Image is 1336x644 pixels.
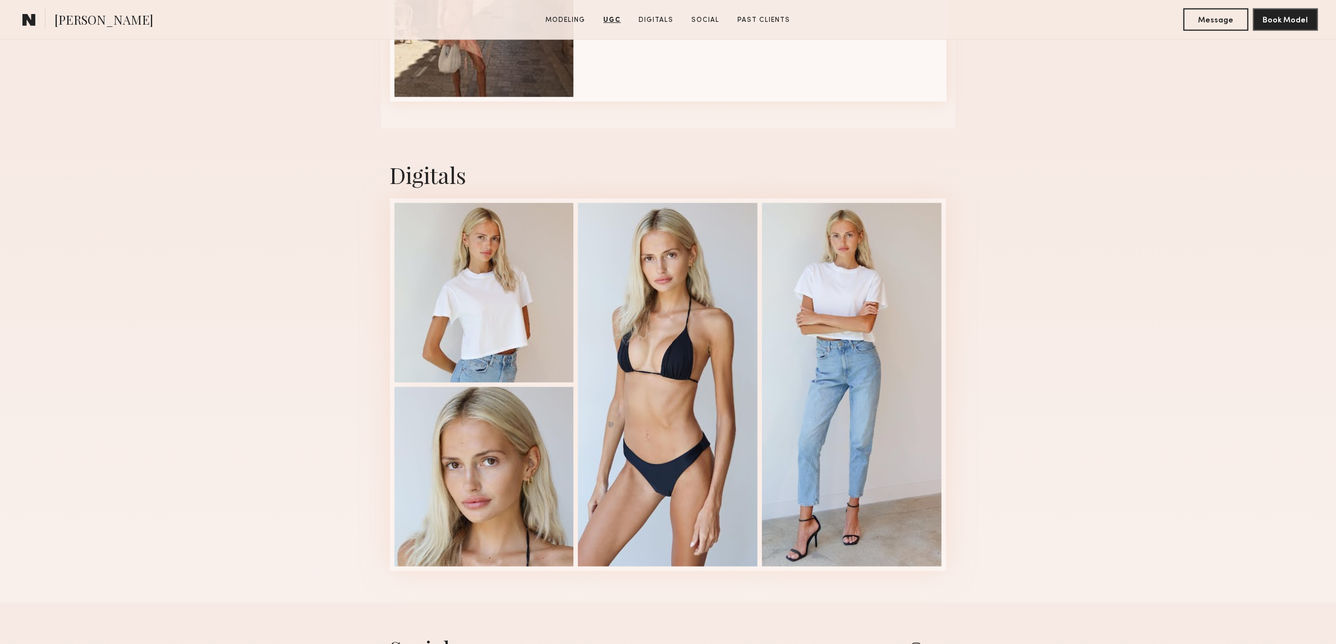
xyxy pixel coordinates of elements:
[1183,8,1248,31] button: Message
[635,15,678,25] a: Digitals
[1253,8,1318,31] button: Book Model
[687,15,724,25] a: Social
[54,11,153,31] span: [PERSON_NAME]
[390,160,947,190] div: Digitals
[1253,15,1318,24] a: Book Model
[599,15,626,25] a: UGC
[733,15,795,25] a: Past Clients
[541,15,590,25] a: Modeling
